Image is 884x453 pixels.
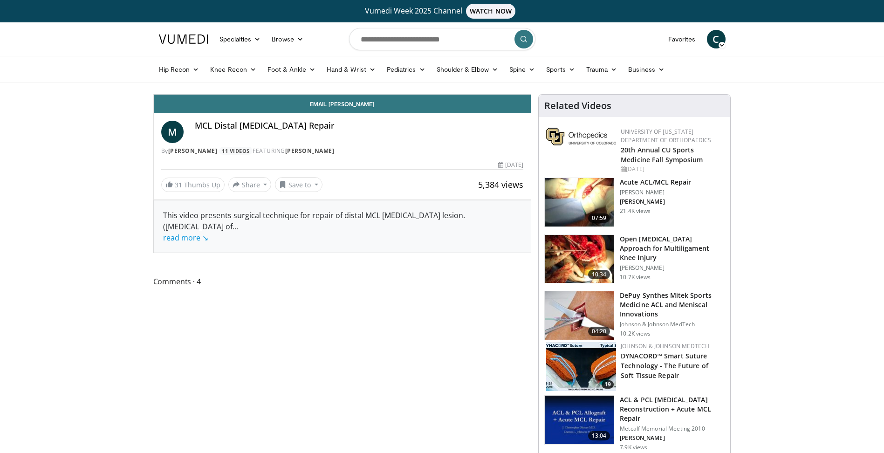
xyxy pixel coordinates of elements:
input: Search topics, interventions [349,28,535,50]
span: 04:20 [588,327,610,336]
div: [DATE] [498,161,523,169]
div: By FEATURING [161,147,524,155]
a: [PERSON_NAME] [168,147,218,155]
a: DYNACORD™ Smart Suture Technology - The Future of Soft Tissue Repair [621,351,708,380]
a: Vumedi Week 2025 ChannelWATCH NOW [160,4,724,19]
h3: Acute ACL/MCL Repair [620,178,691,187]
a: Johnson & Johnson MedTech [621,342,709,350]
p: 10.7K views [620,274,651,281]
a: Favorites [663,30,701,48]
a: 07:59 Acute ACL/MCL Repair [PERSON_NAME] [PERSON_NAME] 21.4K views [544,178,725,227]
img: acf1b9d9-e53c-42c8-8219-9c60b3b41c71.150x105_q85_crop-smart_upscale.jpg [545,291,614,340]
span: 07:59 [588,213,610,223]
a: 31 Thumbs Up [161,178,225,192]
a: Email [PERSON_NAME] [154,95,531,113]
button: Save to [275,177,322,192]
a: 20th Annual CU Sports Medicine Fall Symposium [621,145,703,164]
span: WATCH NOW [466,4,515,19]
a: Browse [266,30,309,48]
p: [PERSON_NAME] [620,434,725,442]
div: This video presents surgical technique for repair of distal MCL [MEDICAL_DATA] lesion. ([MEDICAL_... [163,210,522,243]
p: Johnson & Johnson MedTech [620,321,725,328]
a: 10:34 Open [MEDICAL_DATA] Approach for Multiligament Knee Injury [PERSON_NAME] 10.7K views [544,234,725,284]
a: 19 [546,342,616,391]
a: M [161,121,184,143]
a: Pediatrics [381,60,431,79]
h4: Related Videos [544,100,611,111]
button: Share [228,177,272,192]
img: 355603a8-37da-49b6-856f-e00d7e9307d3.png.150x105_q85_autocrop_double_scale_upscale_version-0.2.png [546,128,616,145]
img: 48a250ad-ab0f-467a-96cf-45a5ca85618f.150x105_q85_crop-smart_upscale.jpg [546,342,616,391]
p: 10.2K views [620,330,651,337]
img: heCDP4pTuni5z6vX4xMDoxOmtxOwKG7D_5.150x105_q85_crop-smart_upscale.jpg [545,178,614,226]
a: [PERSON_NAME] [285,147,335,155]
p: [PERSON_NAME] [620,198,691,206]
h3: DePuy Synthes Mitek Sports Medicine ACL and Meniscal Innovations [620,291,725,319]
a: read more ↘ [163,233,208,243]
span: 10:34 [588,270,610,279]
a: Knee Recon [205,60,262,79]
a: Spine [504,60,541,79]
h3: Open [MEDICAL_DATA] Approach for Multiligament Knee Injury [620,234,725,262]
p: Metcalf Memorial Meeting 2010 [620,425,725,432]
p: 21.4K views [620,207,651,215]
span: Comments 4 [153,275,532,288]
span: 5,384 views [478,179,523,190]
span: 31 [175,180,182,189]
a: 11 Videos [219,147,253,155]
a: University of [US_STATE] Department of Orthopaedics [621,128,711,144]
img: Picture_1_15_3.png.150x105_q85_crop-smart_upscale.jpg [545,396,614,444]
a: Sports [541,60,581,79]
a: Business [623,60,670,79]
a: Foot & Ankle [262,60,321,79]
img: VuMedi Logo [159,34,208,44]
p: [PERSON_NAME] [620,264,725,272]
a: Hand & Wrist [321,60,381,79]
a: Specialties [214,30,267,48]
a: 04:20 DePuy Synthes Mitek Sports Medicine ACL and Meniscal Innovations Johnson & Johnson MedTech ... [544,291,725,340]
a: Shoulder & Elbow [431,60,504,79]
p: 7.9K views [620,444,647,451]
a: C [707,30,726,48]
div: [DATE] [621,165,723,173]
a: Hip Recon [153,60,205,79]
img: 7f220051-2650-4884-b8f8-8da1f9dd2704.150x105_q85_crop-smart_upscale.jpg [545,235,614,283]
h4: MCL Distal [MEDICAL_DATA] Repair [195,121,524,131]
h3: ACL & PCL [MEDICAL_DATA] Reconstruction + Acute MCL Repair [620,395,725,423]
span: 13:04 [588,431,610,440]
a: 13:04 ACL & PCL [MEDICAL_DATA] Reconstruction + Acute MCL Repair Metcalf Memorial Meeting 2010 [P... [544,395,725,451]
a: Trauma [581,60,623,79]
span: 19 [602,380,614,389]
p: [PERSON_NAME] [620,189,691,196]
